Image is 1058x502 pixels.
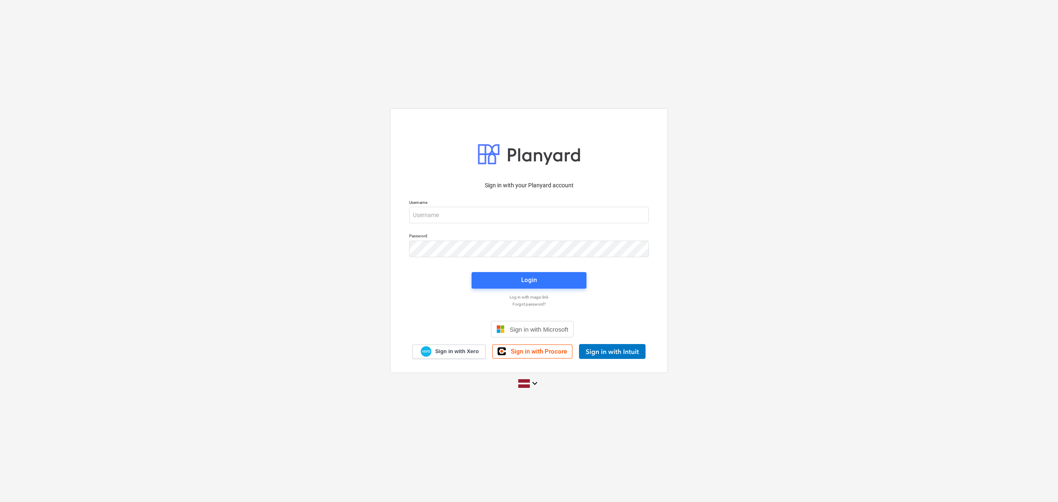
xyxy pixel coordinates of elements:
p: Sign in with your Planyard account [409,181,649,190]
p: Username [409,200,649,207]
a: Sign in with Procore [492,344,572,359]
a: Log in with magic link [405,294,653,300]
button: Login [472,272,586,289]
img: Microsoft logo [496,325,505,333]
input: Username [409,207,649,223]
i: keyboard_arrow_down [530,378,540,388]
span: Sign in with Procore [511,348,567,355]
span: Sign in with Microsoft [510,326,568,333]
div: Login [521,275,537,285]
a: Forgot password? [405,301,653,307]
p: Password [409,233,649,240]
a: Sign in with Xero [412,344,486,359]
img: Xero logo [421,346,431,357]
span: Sign in with Xero [435,348,479,355]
